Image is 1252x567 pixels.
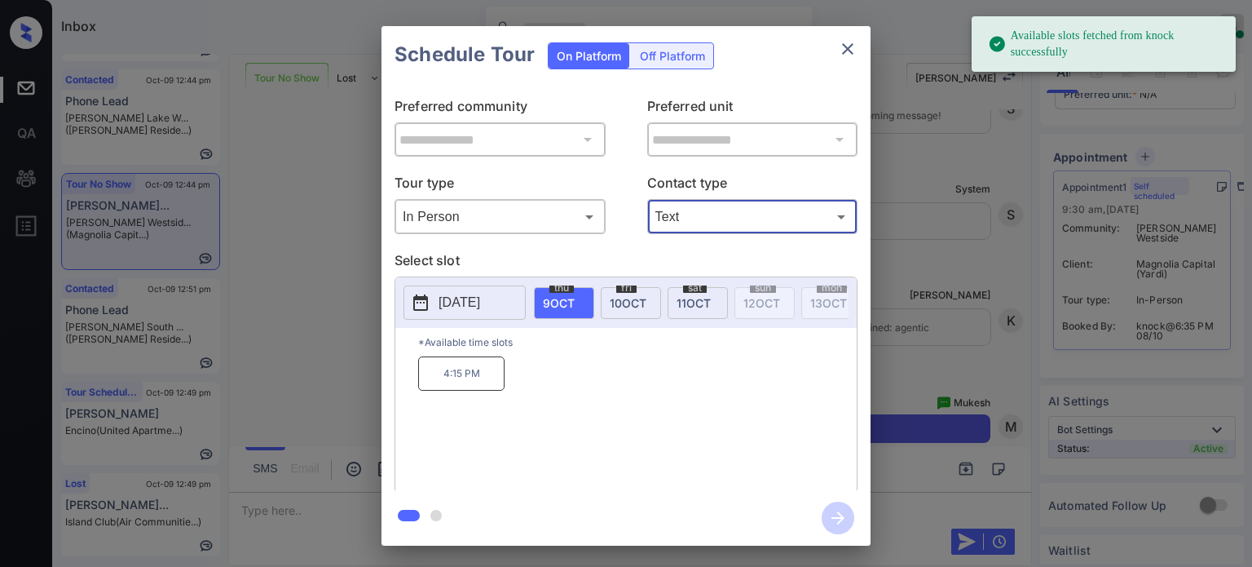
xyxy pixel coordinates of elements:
p: Preferred unit [647,96,858,122]
div: Text [651,203,854,230]
p: 4:15 PM [418,357,505,391]
div: Available slots fetched from knock successfully [988,21,1223,67]
div: In Person [399,203,602,230]
span: 9 OCT [543,296,575,310]
span: sat [683,283,707,293]
p: [DATE] [439,293,480,312]
span: fri [616,283,637,293]
p: Preferred community [395,96,606,122]
p: Select slot [395,250,857,277]
p: *Available time slots [418,328,857,357]
div: Off Platform [632,43,713,69]
div: On Platform [549,43,629,69]
div: date-select [668,287,728,319]
button: [DATE] [403,286,526,320]
span: 10 OCT [610,296,646,310]
div: date-select [534,287,594,319]
button: close [831,33,864,65]
div: date-select [601,287,661,319]
p: Tour type [395,173,606,199]
span: thu [549,283,574,293]
h2: Schedule Tour [381,26,548,83]
p: Contact type [647,173,858,199]
span: 11 OCT [677,296,711,310]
